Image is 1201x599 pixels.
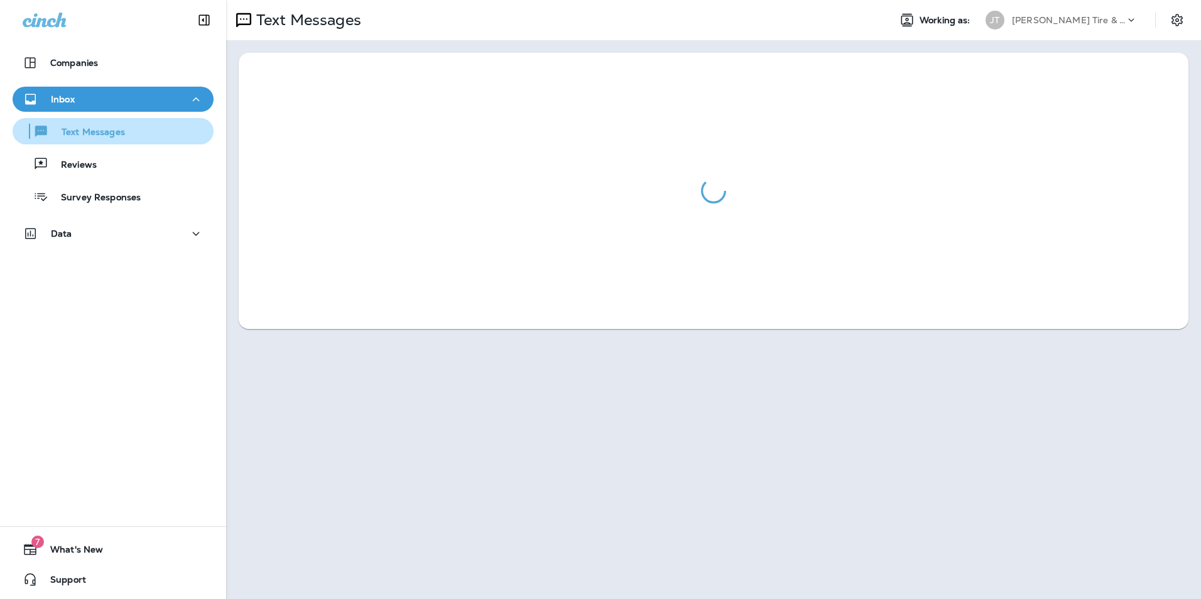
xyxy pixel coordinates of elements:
span: Support [38,575,86,590]
button: Settings [1166,9,1188,31]
button: 7What's New [13,537,214,562]
p: Data [51,229,72,239]
button: Companies [13,50,214,75]
p: Survey Responses [48,192,141,204]
span: Working as: [920,15,973,26]
span: 7 [31,536,44,548]
p: Text Messages [49,127,125,139]
button: Inbox [13,87,214,112]
button: Data [13,221,214,246]
button: Support [13,567,214,592]
button: Text Messages [13,118,214,144]
div: JT [986,11,1004,30]
button: Collapse Sidebar [187,8,222,33]
p: Companies [50,58,98,68]
p: Reviews [48,159,97,171]
span: What's New [38,544,103,559]
p: Text Messages [251,11,361,30]
p: [PERSON_NAME] Tire & Auto [1012,15,1125,25]
p: Inbox [51,94,75,104]
button: Reviews [13,151,214,177]
button: Survey Responses [13,183,214,210]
